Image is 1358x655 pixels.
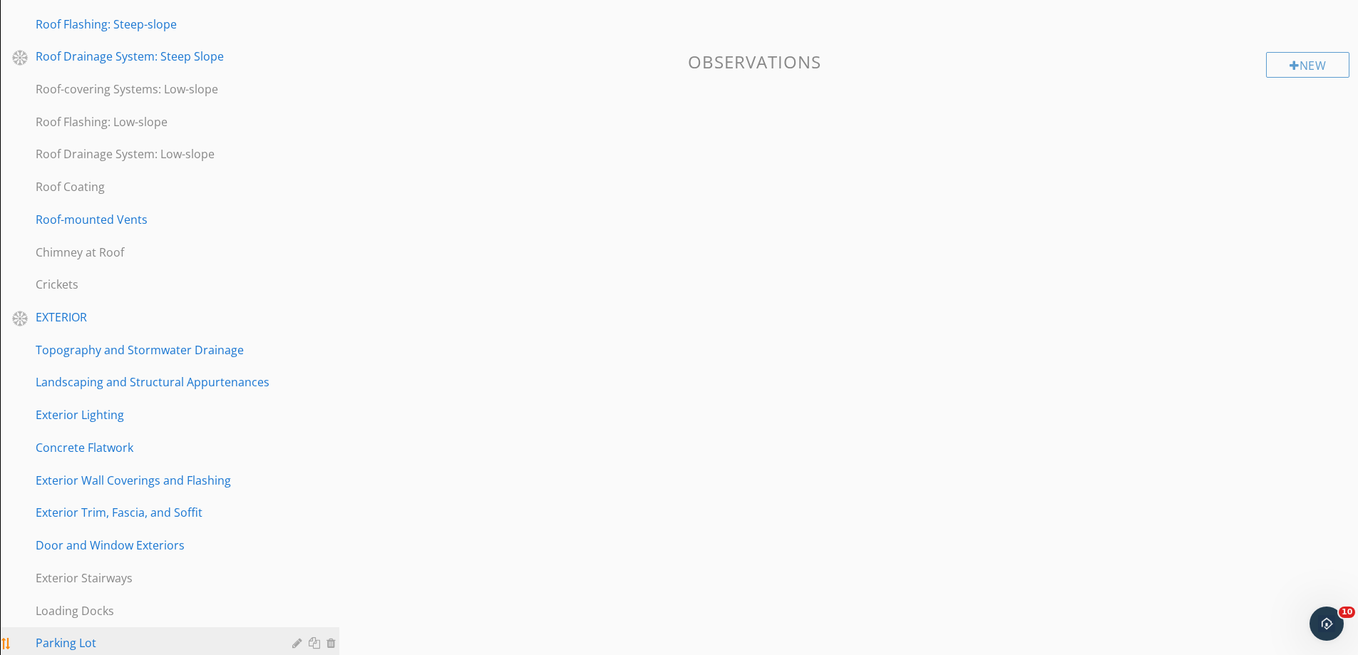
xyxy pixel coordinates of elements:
[36,472,272,489] div: Exterior Wall Coverings and Flashing
[36,537,272,554] div: Door and Window Exteriors
[1339,607,1355,618] span: 10
[36,16,272,33] div: Roof Flashing: Steep-slope
[36,244,272,261] div: Chimney at Roof
[36,145,272,163] div: Roof Drainage System: Low-slope
[36,406,272,423] div: Exterior Lighting
[36,602,272,619] div: Loading Docks
[36,309,272,326] div: EXTERIOR
[36,48,272,65] div: Roof Drainage System: Steep Slope
[36,211,272,228] div: Roof-mounted Vents
[1266,52,1349,78] div: New
[1310,607,1344,641] iframe: Intercom live chat
[36,113,272,130] div: Roof Flashing: Low-slope
[36,634,272,651] div: Parking Lot
[36,276,272,293] div: Crickets
[688,52,1350,71] h3: Observations
[36,178,272,195] div: Roof Coating
[36,504,272,521] div: Exterior Trim, Fascia, and Soffit
[36,439,272,456] div: Concrete Flatwork
[36,81,272,98] div: Roof-covering Systems: Low-slope
[36,569,272,587] div: Exterior Stairways
[36,373,272,391] div: Landscaping and Structural Appurtenances
[36,341,272,359] div: Topography and Stormwater Drainage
